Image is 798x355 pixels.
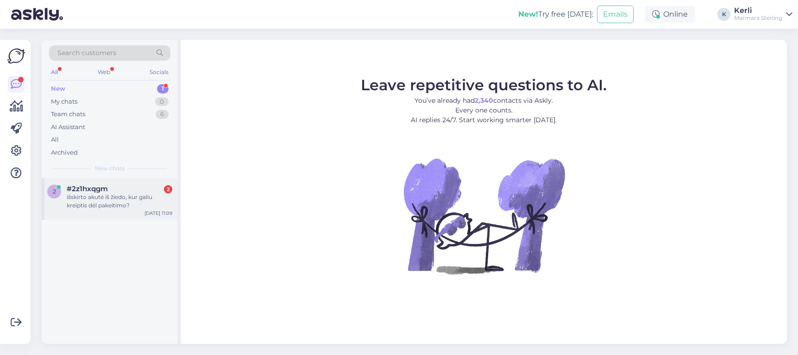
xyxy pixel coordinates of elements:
div: Online [645,6,695,23]
div: išskirto akutė iš žiedo, kur galiu kreiptis dėl pakeitimo? [67,193,172,210]
div: Archived [51,148,78,157]
div: 1 [157,84,169,93]
div: Team chats [51,110,85,119]
span: #2z1hxqgm [67,185,108,193]
div: 6 [156,110,169,119]
span: Search customers [57,48,116,58]
span: 2 [53,188,56,195]
div: [DATE] 11:09 [145,210,172,217]
div: All [49,66,60,78]
div: Kerli [734,7,782,14]
div: All [51,135,59,144]
span: Leave repetitive questions to AI. [361,76,607,94]
div: Try free [DATE]: [518,9,593,20]
p: You’ve already had contacts via Askly. Every one counts. AI replies 24/7. Start working smarter [... [361,96,607,125]
img: No Chat active [401,132,567,299]
span: New chats [95,164,125,173]
img: Askly Logo [7,47,25,65]
div: AI Assistant [51,123,85,132]
b: 2,340 [475,96,493,105]
div: 0 [155,97,169,106]
a: KerliMarmara Sterling [734,7,792,22]
div: Marmara Sterling [734,14,782,22]
b: New! [518,10,538,19]
div: 2 [164,185,172,193]
button: Emails [597,6,634,23]
div: Web [96,66,112,78]
div: Socials [148,66,170,78]
div: My chats [51,97,77,106]
div: K [717,8,730,21]
div: New [51,84,65,93]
